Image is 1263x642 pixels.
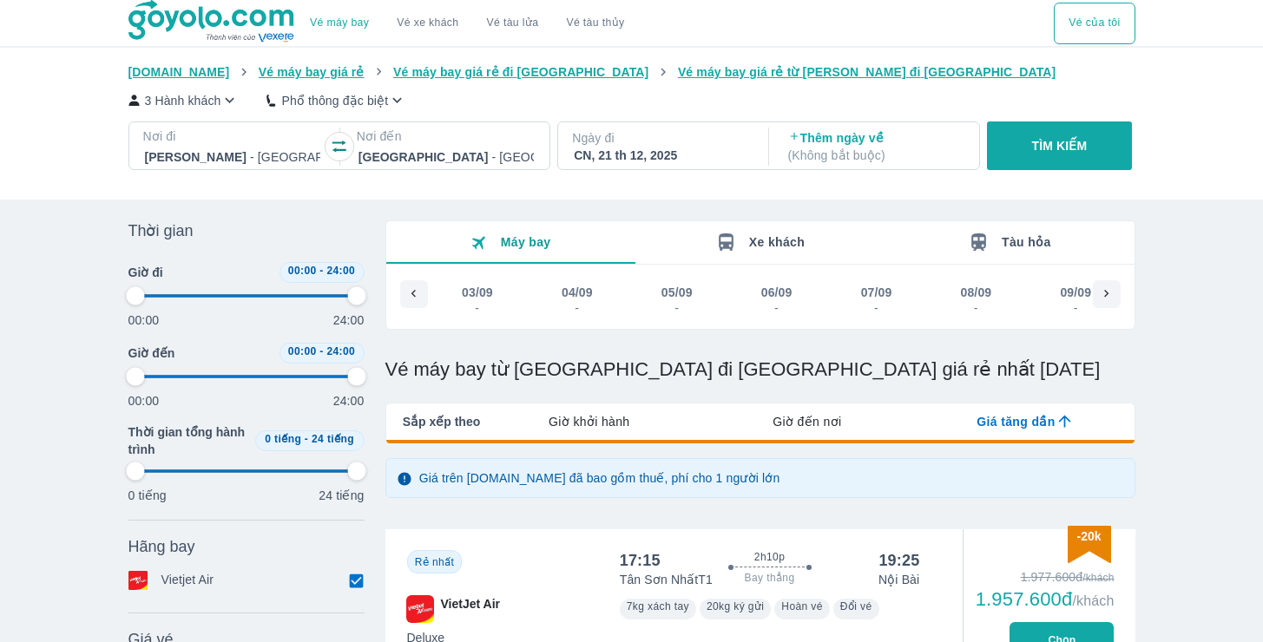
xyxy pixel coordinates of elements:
[128,392,160,409] p: 00:00
[385,357,1135,382] h1: Vé máy bay từ [GEOGRAPHIC_DATA] đi [GEOGRAPHIC_DATA] giá rẻ nhất [DATE]
[462,284,493,301] div: 03/09
[145,92,221,109] p: 3 Hành khách
[480,403,1134,440] div: lab API tabs example
[1060,284,1091,301] div: 09/09
[397,16,458,29] a: Vé xe khách
[1061,301,1090,315] div: -
[501,235,551,249] span: Máy bay
[288,265,317,277] span: 00:00
[128,220,194,241] span: Thời gian
[419,469,780,487] p: Giá trên [DOMAIN_NAME] đã bao gồm thuế, phí cho 1 người lớn
[259,65,365,79] span: Vé máy bay giá rẻ
[161,571,214,590] p: Vietjet Air
[1054,3,1135,44] button: Vé của tôi
[754,550,785,564] span: 2h10p
[878,571,919,588] p: Nội Bài
[319,487,364,504] p: 24 tiếng
[762,301,792,315] div: -
[549,413,629,430] span: Giờ khởi hành
[143,128,322,145] p: Nơi đi
[707,600,764,613] span: 20kg ký gửi
[1072,593,1114,608] span: /khách
[627,600,689,613] span: 7kg xách tay
[562,284,593,301] div: 04/09
[333,392,365,409] p: 24:00
[128,311,160,329] p: 00:00
[662,301,692,315] div: -
[441,595,500,623] span: VietJet Air
[326,345,355,357] span: 24:00
[861,284,892,301] div: 07/09
[403,413,481,430] span: Sắp xếp theo
[296,3,638,44] div: choose transportation mode
[357,128,536,145] p: Nơi đến
[333,311,365,329] p: 24:00
[406,595,434,623] img: VJ
[878,550,919,571] div: 19:25
[620,571,713,588] p: Tân Sơn Nhất T1
[128,423,248,458] span: Thời gian tổng hành trình
[962,301,991,315] div: -
[788,147,964,164] p: ( Không bắt buộc )
[781,600,823,613] span: Hoàn vé
[1002,235,1051,249] span: Tàu hỏa
[128,536,195,557] span: Hãng bay
[977,413,1055,430] span: Giá tăng dần
[749,235,805,249] span: Xe khách
[128,63,1135,81] nav: breadcrumb
[1076,529,1101,543] span: -20k
[415,556,454,568] span: Rẻ nhất
[661,284,693,301] div: 05/09
[976,568,1115,586] div: 1.977.600đ
[288,345,317,357] span: 00:00
[312,433,354,445] span: 24 tiếng
[319,345,323,357] span: -
[265,433,301,445] span: 0 tiếng
[310,16,369,29] a: Vé máy bay
[473,3,553,44] a: Vé tàu lửa
[678,65,1056,79] span: Vé máy bay giá rẻ từ [PERSON_NAME] đi [GEOGRAPHIC_DATA]
[1032,137,1088,154] p: TÌM KIẾM
[761,284,793,301] div: 06/09
[393,65,648,79] span: Vé máy bay giá rẻ đi [GEOGRAPHIC_DATA]
[128,344,175,362] span: Giờ đến
[788,129,964,164] p: Thêm ngày về
[840,600,872,613] span: Đổi vé
[574,147,749,164] div: CN, 21 th 12, 2025
[862,301,891,315] div: -
[976,589,1115,610] div: 1.957.600đ
[281,92,388,109] p: Phổ thông đặc biệt
[305,433,308,445] span: -
[463,301,492,315] div: -
[1068,526,1111,563] img: discount
[128,91,240,109] button: 3 Hành khách
[319,265,323,277] span: -
[552,3,638,44] button: Vé tàu thủy
[326,265,355,277] span: 24:00
[572,129,751,147] p: Ngày đi
[266,91,406,109] button: Phổ thông đặc biệt
[987,121,1132,170] button: TÌM KIẾM
[620,550,661,571] div: 17:15
[1054,3,1135,44] div: choose transportation mode
[562,301,592,315] div: -
[961,284,992,301] div: 08/09
[128,65,230,79] span: [DOMAIN_NAME]
[128,487,167,504] p: 0 tiếng
[773,413,841,430] span: Giờ đến nơi
[128,264,163,281] span: Giờ đi
[428,280,1093,318] div: scrollable day and price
